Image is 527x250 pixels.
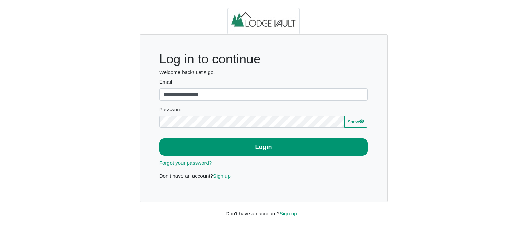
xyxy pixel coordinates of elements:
img: logo.2b93711c.jpg [227,8,300,35]
h6: Welcome back! Let's go. [159,69,368,75]
p: Don't have an account? [159,172,368,180]
div: Don't have an account? [221,202,307,217]
b: Login [255,143,272,150]
svg: eye fill [359,118,364,124]
a: Sign up [280,211,297,216]
label: Email [159,78,368,86]
a: Sign up [213,173,231,179]
button: Login [159,138,368,156]
button: Showeye fill [344,116,367,128]
a: Forgot your password? [159,160,212,166]
h1: Log in to continue [159,51,368,67]
legend: Password [159,106,368,116]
